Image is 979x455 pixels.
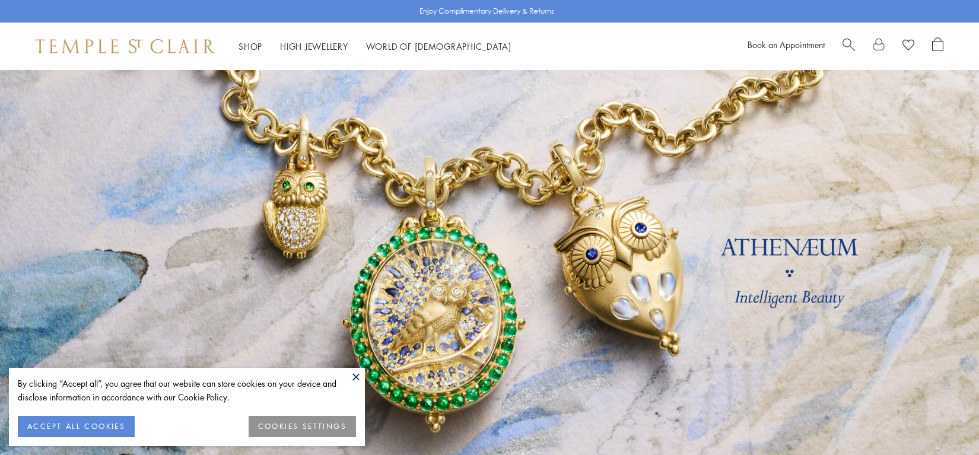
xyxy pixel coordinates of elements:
[932,37,943,55] a: Open Shopping Bag
[36,39,215,53] img: Temple St. Clair
[748,39,825,50] a: Book an Appointment
[366,40,511,52] a: World of [DEMOGRAPHIC_DATA]World of [DEMOGRAPHIC_DATA]
[239,39,511,54] nav: Main navigation
[18,377,356,404] div: By clicking “Accept all”, you agree that our website can store cookies on your device and disclos...
[843,37,855,55] a: Search
[239,40,262,52] a: ShopShop
[902,37,914,55] a: View Wishlist
[280,40,348,52] a: High JewelleryHigh Jewellery
[419,5,554,17] p: Enjoy Complimentary Delivery & Returns
[18,416,135,437] button: ACCEPT ALL COOKIES
[249,416,356,437] button: COOKIES SETTINGS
